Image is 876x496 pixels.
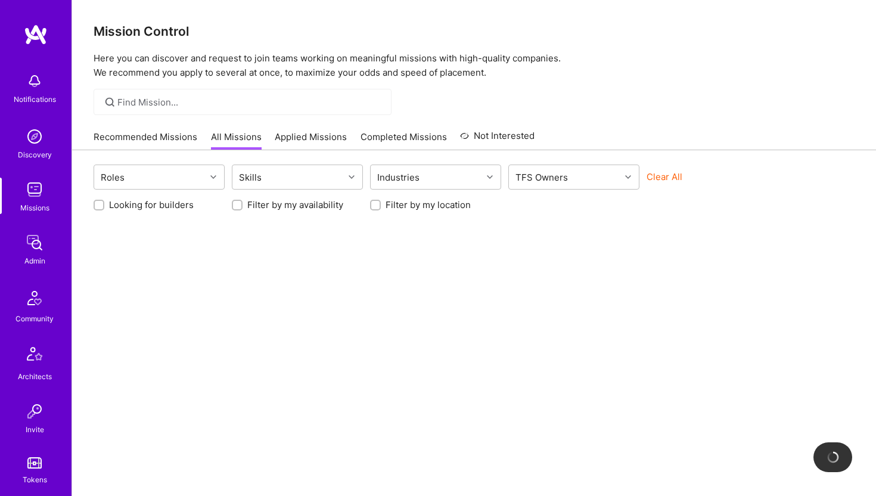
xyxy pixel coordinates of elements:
[349,174,355,180] i: icon Chevron
[103,95,117,109] i: icon SearchGrey
[211,131,262,150] a: All Missions
[210,174,216,180] i: icon Chevron
[20,284,49,312] img: Community
[23,69,46,93] img: bell
[20,342,49,370] img: Architects
[23,231,46,255] img: admin teamwork
[647,170,682,183] button: Clear All
[512,169,571,186] div: TFS Owners
[15,312,54,325] div: Community
[460,129,535,150] a: Not Interested
[23,178,46,201] img: teamwork
[94,51,855,80] p: Here you can discover and request to join teams working on meaningful missions with high-quality ...
[247,199,343,211] label: Filter by my availability
[487,174,493,180] i: icon Chevron
[117,96,383,108] input: Find Mission...
[20,201,49,214] div: Missions
[236,169,265,186] div: Skills
[361,131,447,150] a: Completed Missions
[827,451,839,463] img: loading
[18,370,52,383] div: Architects
[26,423,44,436] div: Invite
[14,93,56,106] div: Notifications
[374,169,423,186] div: Industries
[24,255,45,267] div: Admin
[23,399,46,423] img: Invite
[18,148,52,161] div: Discovery
[23,125,46,148] img: discovery
[386,199,471,211] label: Filter by my location
[109,199,194,211] label: Looking for builders
[94,131,197,150] a: Recommended Missions
[625,174,631,180] i: icon Chevron
[94,24,855,39] h3: Mission Control
[275,131,347,150] a: Applied Missions
[23,473,47,486] div: Tokens
[24,24,48,45] img: logo
[27,457,42,469] img: tokens
[98,169,128,186] div: Roles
